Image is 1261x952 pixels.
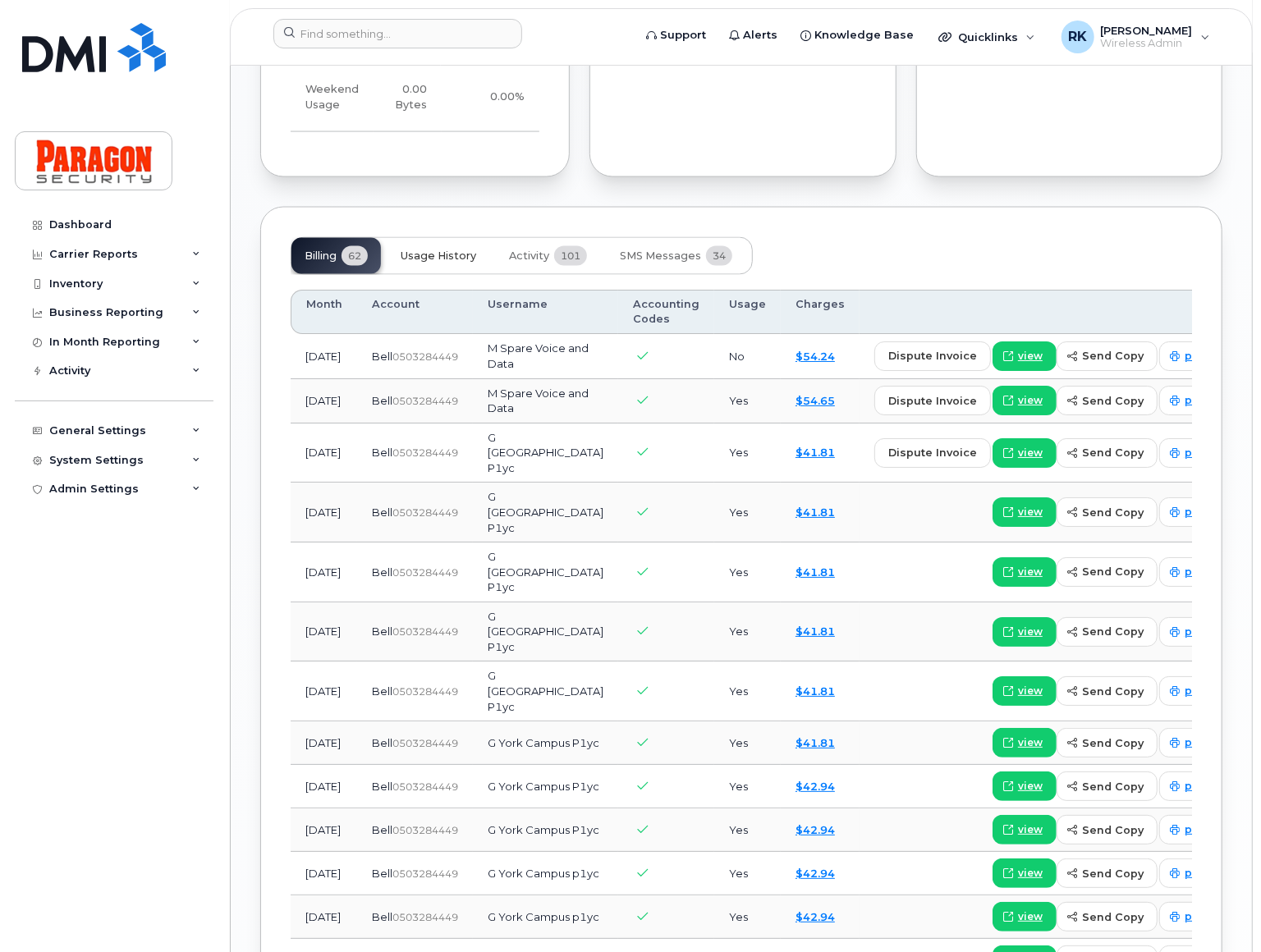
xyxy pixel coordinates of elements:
[392,566,458,579] span: 0503284449
[1018,446,1043,460] span: view
[291,808,357,852] td: [DATE]
[291,379,357,423] td: [DATE]
[473,721,618,765] td: G York Campus P1yc
[392,780,458,793] span: 0503284449
[1057,557,1158,587] button: send copy
[618,290,714,335] th: Accounting Codes
[392,685,458,698] span: 0503284449
[714,334,781,378] td: No
[796,394,835,407] a: $54.65
[1018,779,1043,794] span: view
[714,808,781,852] td: Yes
[473,661,618,721] td: G [GEOGRAPHIC_DATA] P1yc
[1018,349,1043,364] span: view
[1018,909,1043,924] span: view
[1159,902,1224,931] a: print
[993,341,1057,371] a: view
[1018,393,1043,408] span: view
[714,661,781,721] td: Yes
[1159,728,1224,757] a: print
[1018,735,1043,750] span: view
[1082,684,1144,699] span: send copy
[372,394,392,407] span: Bell
[874,386,991,415] button: dispute invoice
[473,423,618,483] td: G [GEOGRAPHIC_DATA] P1yc
[374,63,442,132] td: 0.00 Bytes
[1185,735,1210,750] span: print
[993,728,1057,757] a: view
[714,895,781,939] td: Yes
[372,736,392,749] span: Bell
[993,676,1057,706] a: view
[1057,815,1158,844] button: send copy
[473,542,618,602] td: G [GEOGRAPHIC_DATA] P1yc
[372,823,392,836] span: Bell
[635,19,718,52] a: Support
[473,895,618,939] td: G York Campus p1yc
[473,379,618,423] td: M Spare Voice and Data
[372,506,392,519] span: Bell
[993,771,1057,801] a: view
[714,765,781,808] td: Yes
[473,483,618,542] td: G [GEOGRAPHIC_DATA] P1yc
[993,386,1057,415] a: view
[442,63,539,132] td: 0.00%
[1082,564,1144,579] span: send copy
[291,423,357,483] td: [DATE]
[1159,771,1224,801] a: print
[660,27,706,43] span: Support
[1057,858,1158,888] button: send copy
[1068,27,1087,47] span: RK
[1057,676,1158,706] button: send copy
[1082,735,1144,751] span: send copy
[714,379,781,423] td: Yes
[1082,909,1144,925] span: send copy
[372,867,392,880] span: Bell
[796,867,835,880] a: $42.94
[927,21,1047,53] div: Quicklinks
[473,765,618,808] td: G York Campus P1yc
[291,661,357,721] td: [DATE]
[473,808,618,852] td: G York Campus P1yc
[796,736,835,749] a: $41.81
[291,483,357,542] td: [DATE]
[1082,624,1144,639] span: send copy
[714,542,781,602] td: Yes
[1018,866,1043,881] span: view
[706,246,732,266] span: 34
[888,445,977,460] span: dispute invoice
[1018,505,1043,519] span: view
[1082,822,1144,838] span: send copy
[1057,341,1158,371] button: send copy
[509,249,549,263] span: Activity
[291,542,357,602] td: [DATE]
[1185,684,1210,698] span: print
[1185,625,1210,639] span: print
[620,249,701,263] span: SMS Messages
[1159,438,1224,468] a: print
[392,911,458,923] span: 0503284449
[1082,393,1144,409] span: send copy
[993,557,1057,587] a: view
[1101,37,1193,50] span: Wireless Admin
[291,765,357,808] td: [DATE]
[718,19,789,52] a: Alerts
[1185,565,1210,579] span: print
[796,684,835,698] a: $41.81
[1185,393,1210,408] span: print
[1057,728,1158,757] button: send copy
[796,350,835,363] a: $54.24
[291,721,357,765] td: [DATE]
[372,565,392,579] span: Bell
[291,290,357,335] th: Month
[789,19,925,52] a: Knowledge Base
[392,867,458,880] span: 0503284449
[796,446,835,459] a: $41.81
[392,395,458,407] span: 0503284449
[401,249,476,263] span: Usage History
[1101,24,1193,37] span: [PERSON_NAME]
[1185,822,1210,837] span: print
[796,910,835,923] a: $42.94
[814,27,914,43] span: Knowledge Base
[392,824,458,836] span: 0503284449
